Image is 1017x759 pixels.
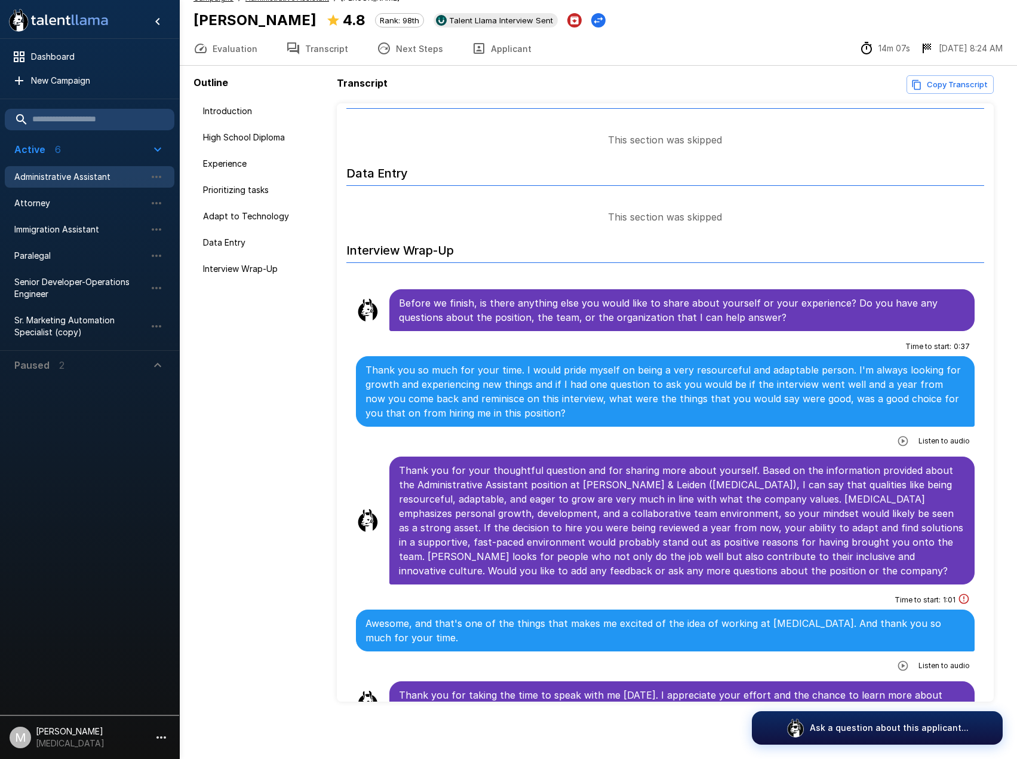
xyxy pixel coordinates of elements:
[752,711,1003,745] button: Ask a question about this applicant...
[859,41,910,56] div: The time between starting and completing the interview
[193,127,332,148] div: High School Diploma
[920,41,1003,56] div: The date and time when the interview was completed
[567,13,582,27] button: Archive Applicant
[179,32,272,65] button: Evaluation
[365,363,965,420] p: Thank you so much for your time. I would pride myself on being a very resourceful and adaptable p...
[356,298,380,322] img: llama_clean.png
[376,16,423,25] span: Rank: 98th
[356,690,380,714] img: llama_clean.png
[203,131,322,143] span: High School Diploma
[918,435,970,447] span: Listen to audio
[193,232,332,253] div: Data Entry
[895,594,941,606] span: Time to start :
[608,210,722,224] p: This section was skipped
[939,42,1003,54] p: [DATE] 8:24 AM
[905,341,951,353] span: Time to start :
[878,42,910,54] p: 14m 07s
[356,509,380,532] img: llama_clean.png
[399,688,965,717] p: Thank you for taking the time to speak with me [DATE]. I appreciate your effort and the chance to...
[203,237,322,249] span: Data Entry
[203,158,322,170] span: Experience
[591,13,606,27] button: Change Stage
[193,11,317,29] b: [PERSON_NAME]
[362,32,457,65] button: Next Steps
[608,133,722,147] p: This section was skipped
[203,184,322,196] span: Prioritizing tasks
[193,258,332,280] div: Interview Wrap-Up
[810,722,969,734] p: Ask a question about this applicant...
[193,153,332,175] div: Experience
[193,100,332,122] div: Introduction
[907,75,994,94] button: Copy transcript
[203,263,322,275] span: Interview Wrap-Up
[436,15,447,26] img: ukg_logo.jpeg
[193,206,332,227] div: Adapt to Technology
[203,210,322,222] span: Adapt to Technology
[434,13,558,27] div: View profile in UKG
[343,11,365,29] b: 4.8
[193,76,228,88] b: Outline
[943,594,955,606] span: 1 : 01
[337,77,388,89] b: Transcript
[193,179,332,201] div: Prioritizing tasks
[346,231,984,263] h6: Interview Wrap-Up
[346,154,984,186] h6: Data Entry
[365,616,965,645] p: Awesome, and that's one of the things that makes me excited of the idea of working at [MEDICAL_DA...
[954,341,970,353] span: 0 : 37
[399,463,965,578] p: Thank you for your thoughtful question and for sharing more about yourself. Based on the informat...
[399,296,965,325] p: Before we finish, is there anything else you would like to share about yourself or your experienc...
[786,718,805,737] img: logo_glasses@2x.png
[444,16,558,25] span: Talent Llama Interview Sent
[272,32,362,65] button: Transcript
[918,660,970,672] span: Listen to audio
[958,593,970,607] div: This answer took longer than usual and could be a sign of cheating
[203,105,322,117] span: Introduction
[457,32,546,65] button: Applicant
